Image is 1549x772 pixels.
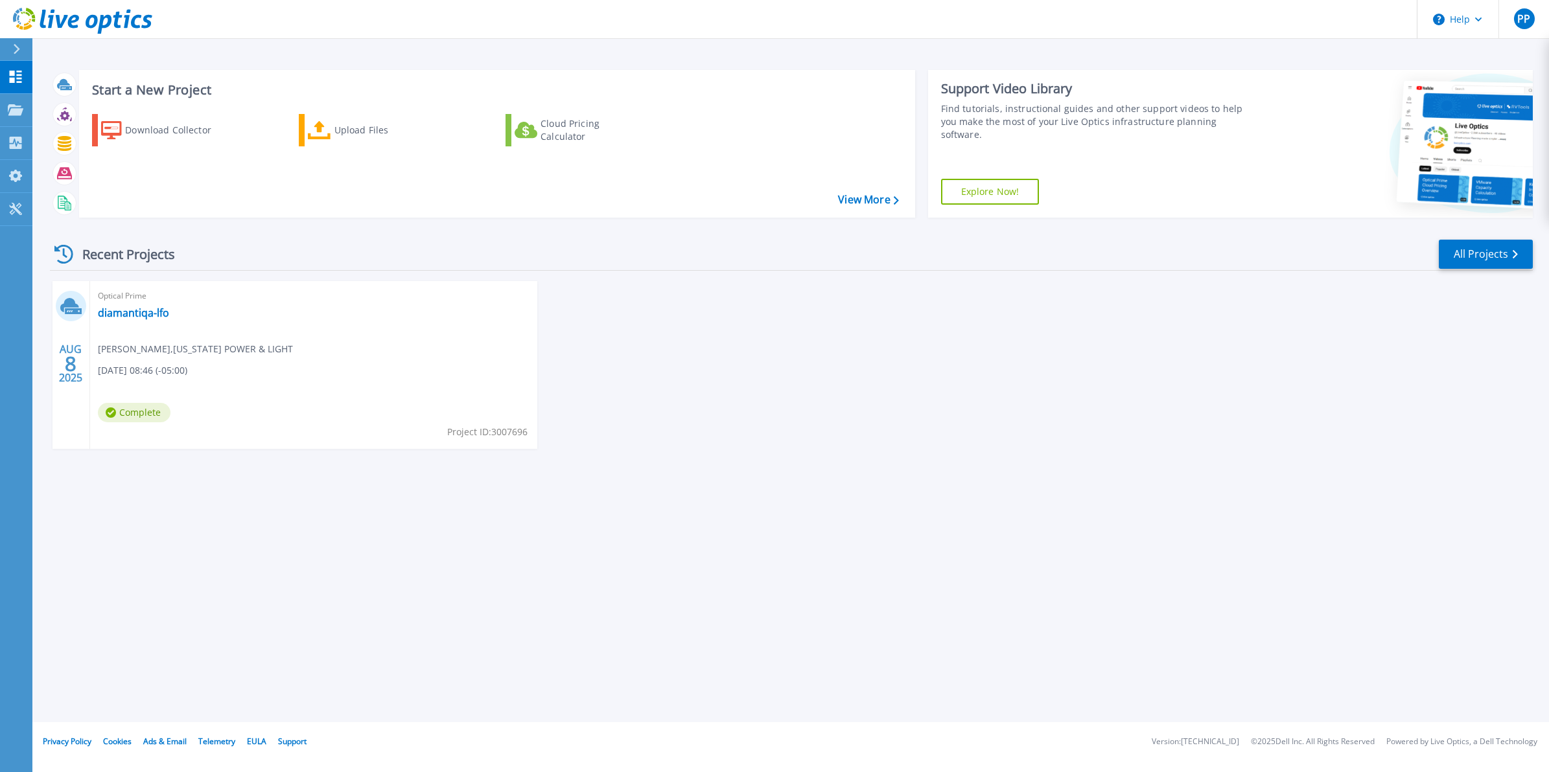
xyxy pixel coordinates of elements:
[50,238,192,270] div: Recent Projects
[103,736,132,747] a: Cookies
[941,179,1040,205] a: Explore Now!
[541,117,644,143] div: Cloud Pricing Calculator
[198,736,235,747] a: Telemetry
[506,114,650,146] a: Cloud Pricing Calculator
[98,306,169,319] a: diamantiqa-lfo
[1517,14,1530,24] span: PP
[1386,738,1537,746] li: Powered by Live Optics, a Dell Technology
[92,114,237,146] a: Download Collector
[299,114,443,146] a: Upload Files
[98,342,293,356] span: [PERSON_NAME] , [US_STATE] POWER & LIGHT
[125,117,229,143] div: Download Collector
[447,425,528,439] span: Project ID: 3007696
[58,340,83,387] div: AUG 2025
[98,289,530,303] span: Optical Prime
[1152,738,1239,746] li: Version: [TECHNICAL_ID]
[838,194,898,206] a: View More
[65,358,76,369] span: 8
[98,363,187,378] span: [DATE] 08:46 (-05:00)
[941,80,1253,97] div: Support Video Library
[1251,738,1375,746] li: © 2025 Dell Inc. All Rights Reserved
[278,736,307,747] a: Support
[941,102,1253,141] div: Find tutorials, instructional guides and other support videos to help you make the most of your L...
[98,403,170,422] span: Complete
[143,736,187,747] a: Ads & Email
[43,736,91,747] a: Privacy Policy
[1439,240,1533,269] a: All Projects
[92,83,898,97] h3: Start a New Project
[247,736,266,747] a: EULA
[334,117,438,143] div: Upload Files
